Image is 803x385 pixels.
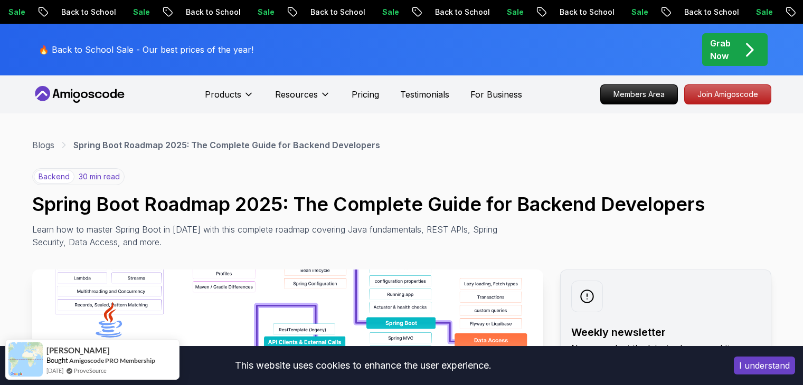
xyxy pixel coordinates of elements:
p: Grab Now [710,37,731,62]
p: Sale [611,7,645,17]
a: Amigoscode PRO Membership [69,357,155,364]
p: Products [205,88,241,101]
span: [PERSON_NAME] [46,346,110,355]
p: Spring Boot Roadmap 2025: The Complete Guide for Backend Developers [73,139,380,151]
p: Sale [487,7,521,17]
h2: Weekly newsletter [571,325,760,340]
a: Join Amigoscode [684,84,771,104]
p: Back to School [540,7,611,17]
a: Pricing [352,88,379,101]
a: For Business [470,88,522,101]
p: Join Amigoscode [685,85,771,104]
a: Members Area [600,84,678,104]
p: Back to School [415,7,487,17]
p: Sale [238,7,271,17]
button: Resources [275,88,330,109]
button: Products [205,88,254,109]
span: [DATE] [46,366,63,375]
p: Sale [113,7,147,17]
a: Blogs [32,139,54,151]
p: Sale [736,7,770,17]
p: 🔥 Back to School Sale - Our best prices of the year! [39,43,253,56]
p: Back to School [664,7,736,17]
button: Accept cookies [734,357,795,374]
span: Bought [46,356,68,364]
h1: Spring Boot Roadmap 2025: The Complete Guide for Backend Developers [32,194,771,215]
img: provesource social proof notification image [8,342,43,377]
div: This website uses cookies to enhance the user experience. [8,354,718,377]
a: Testimonials [400,88,449,101]
p: Members Area [601,85,677,104]
p: Back to School [166,7,238,17]
p: Learn how to master Spring Boot in [DATE] with this complete roadmap covering Java fundamentals, ... [32,223,505,248]
p: Back to School [41,7,113,17]
p: 30 min read [79,171,120,182]
p: No spam. Just the latest releases and tips, interesting articles, and exclusive interviews in you... [571,342,760,380]
p: Back to School [290,7,362,17]
p: Resources [275,88,318,101]
a: ProveSource [74,366,107,375]
p: backend [34,170,74,184]
p: Sale [362,7,396,17]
